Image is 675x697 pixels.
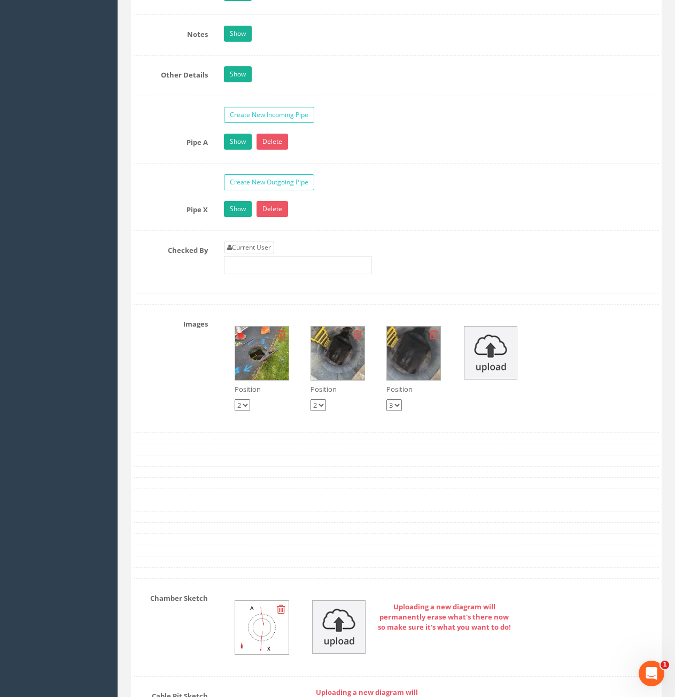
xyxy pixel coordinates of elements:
img: faece9bc-0f60-59b6-190a-dfec3b6bd40b_451c2e71-e8a1-54c6-b2c2-ab13af820931_thumb.jpg [387,327,440,380]
a: Show [224,134,252,150]
a: Show [224,201,252,217]
img: faece9bc-0f60-59b6-190a-dfec3b6bd40b_76dc1299-8474-9d6e-cdad-35813a3f995d_renderedChamberSketch.jpg [235,601,289,654]
label: Checked By [126,242,216,255]
p: Position [386,384,441,394]
span: 1 [661,661,669,669]
a: Show [224,26,252,42]
img: faece9bc-0f60-59b6-190a-dfec3b6bd40b_7e5476e9-b075-79f5-f605-142b4d070f95_thumb.jpg [235,327,289,380]
a: Delete [257,201,288,217]
label: Pipe A [126,134,216,148]
strong: Uploading a new diagram will permanently erase what's there now so make sure it's what you want t... [378,602,511,631]
img: faece9bc-0f60-59b6-190a-dfec3b6bd40b_406dabff-b9f7-3b72-7f75-5b30ace408a2_thumb.jpg [311,327,364,380]
img: upload_icon.png [464,326,517,380]
iframe: Intercom live chat [639,661,664,686]
label: Pipe X [126,201,216,215]
label: Images [126,315,216,329]
a: Create New Outgoing Pipe [224,174,314,190]
a: Show [224,66,252,82]
a: Create New Incoming Pipe [224,107,314,123]
label: Other Details [126,66,216,80]
p: Position [235,384,289,394]
a: Current User [224,242,274,253]
label: Chamber Sketch [126,590,216,603]
p: Position [311,384,365,394]
a: Delete [257,134,288,150]
img: upload_icon.png [312,600,366,654]
label: Notes [126,26,216,40]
